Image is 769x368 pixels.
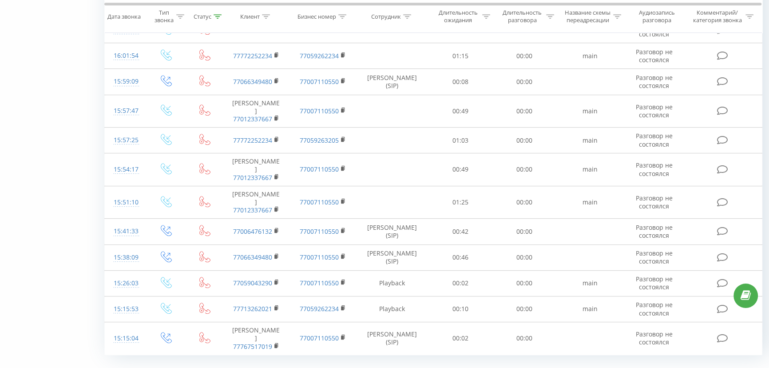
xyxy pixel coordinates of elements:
a: 77007110550 [300,198,339,206]
div: 15:26:03 [114,275,137,292]
div: Сотрудник [371,13,401,20]
span: Разговор не состоялся [636,132,673,148]
span: Разговор не состоялся [636,300,673,317]
div: 15:41:33 [114,223,137,240]
div: Длительность ожидания [436,9,480,24]
td: 00:02 [428,322,492,355]
td: main [556,186,623,219]
td: 00:00 [492,296,557,322]
td: main [556,270,623,296]
a: 77007110550 [300,334,339,342]
a: 77006476132 [233,227,272,236]
a: 77007110550 [300,165,339,173]
div: 15:57:25 [114,132,137,149]
a: 77772252234 [233,52,272,60]
td: 00:00 [492,153,557,186]
div: 15:59:09 [114,73,137,90]
td: [PERSON_NAME] [223,186,289,219]
div: Дата звонка [107,13,141,20]
a: 77059043290 [233,279,272,287]
td: 01:15 [428,43,492,69]
div: Тип звонка [154,9,174,24]
td: Playback [356,270,428,296]
td: 00:00 [492,244,557,270]
td: 00:46 [428,244,492,270]
td: main [556,95,623,128]
span: Разговор не состоялся [636,249,673,265]
td: 00:00 [492,43,557,69]
div: Длительность разговора [500,9,544,24]
td: Playback [356,296,428,322]
td: 01:25 [428,186,492,219]
div: 15:15:53 [114,300,137,318]
td: main [556,43,623,69]
a: 77059263205 [300,136,339,144]
td: 01:03 [428,128,492,153]
td: 00:00 [492,95,557,128]
div: Комментарий/категория звонка [691,9,743,24]
span: Разговор не состоялся [636,48,673,64]
span: Разговор не состоялся [636,161,673,177]
td: 00:08 [428,69,492,95]
a: 77012337667 [233,206,272,214]
td: [PERSON_NAME] [223,95,289,128]
td: 00:00 [492,128,557,153]
td: [PERSON_NAME] (SIP) [356,244,428,270]
span: Разговор не состоялся [636,330,673,346]
span: Разговор не состоялся [636,275,673,291]
div: 15:38:09 [114,249,137,266]
a: 77007110550 [300,77,339,86]
td: 00:00 [492,69,557,95]
div: Клиент [240,13,260,20]
td: 00:10 [428,296,492,322]
div: 15:15:04 [114,330,137,347]
div: Бизнес номер [297,13,336,20]
div: 15:57:47 [114,102,137,120]
td: main [556,296,623,322]
a: 77713262021 [233,304,272,313]
div: 15:51:10 [114,194,137,211]
a: 77767517019 [233,342,272,351]
td: 00:00 [492,186,557,219]
a: 77772252234 [233,136,272,144]
span: Разговор не состоялся [636,103,673,119]
a: 77059262234 [300,304,339,313]
a: 77007110550 [300,253,339,261]
td: [PERSON_NAME] [223,153,289,186]
span: Разговор не состоялся [636,73,673,90]
td: 00:00 [492,219,557,244]
div: Статус [194,13,211,20]
td: 00:49 [428,153,492,186]
span: Разговор не состоялся [636,194,673,210]
a: 77059262234 [300,52,339,60]
td: 00:49 [428,95,492,128]
td: [PERSON_NAME] (SIP) [356,219,428,244]
td: 00:00 [492,270,557,296]
a: 77012337667 [233,115,272,123]
td: main [556,153,623,186]
div: Аудиозапись разговора [631,9,683,24]
td: 00:02 [428,270,492,296]
a: 77007110550 [300,227,339,236]
div: 15:54:17 [114,161,137,178]
a: 77007110550 [300,107,339,115]
td: [PERSON_NAME] (SIP) [356,322,428,355]
a: 77066349480 [233,253,272,261]
td: main [556,128,623,153]
td: 00:42 [428,219,492,244]
div: Название схемы переадресации [564,9,610,24]
td: 00:00 [492,322,557,355]
td: [PERSON_NAME] [223,322,289,355]
div: 16:01:54 [114,47,137,64]
a: 77066349480 [233,77,272,86]
span: Разговор не состоялся [636,21,673,38]
a: 77012337667 [233,173,272,182]
span: Разговор не состоялся [636,223,673,240]
a: 77007110550 [300,279,339,287]
td: [PERSON_NAME] (SIP) [356,69,428,95]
